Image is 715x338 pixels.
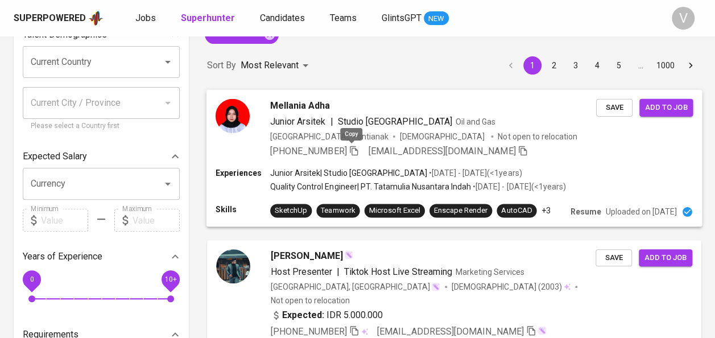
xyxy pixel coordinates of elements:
div: Expected Salary [23,145,180,168]
div: AutoCAD [501,205,532,216]
span: [DEMOGRAPHIC_DATA] [452,281,538,292]
img: app logo [88,10,104,27]
button: Add to job [639,98,693,116]
span: Oil and Gas [456,117,495,126]
p: Expected Salary [23,150,87,163]
div: IDR 5.000.000 [271,308,383,322]
span: Teams [330,13,357,23]
span: Host Presenter [271,266,332,277]
input: Value [133,209,180,232]
span: Add to job [644,252,687,265]
a: Superhunter [181,11,237,26]
img: 02e84a2961c2597a5bdaed15d6c83ab2.jpg [216,98,250,133]
p: Experiences [216,167,270,179]
p: Resume [571,206,601,217]
button: Go to page 2 [545,56,563,75]
input: Value [41,209,88,232]
span: Candidates [260,13,305,23]
p: Sort By [207,59,236,72]
button: Open [160,54,176,70]
button: Go to page 4 [588,56,606,75]
div: Years of Experience [23,245,180,268]
div: Enscape Render [434,205,487,216]
div: SketchUp [275,205,307,216]
button: Add to job [639,249,692,267]
p: Not open to relocation [271,295,350,306]
span: 0 [30,275,34,283]
a: GlintsGPT NEW [382,11,449,26]
div: Microsoft Excel [369,205,420,216]
p: Junior Arsitek | Studio [GEOGRAPHIC_DATA] [270,167,427,179]
div: Teamwork [321,205,355,216]
span: 10+ [164,275,176,283]
div: Most Relevant [241,55,312,76]
a: Superpoweredapp logo [14,10,104,27]
div: [GEOGRAPHIC_DATA], [GEOGRAPHIC_DATA] [271,281,440,292]
p: Years of Experience [23,250,102,263]
button: page 1 [523,56,542,75]
span: [DEMOGRAPHIC_DATA] [400,130,486,142]
a: Mellania AdhaJunior Arsitek|Studio [GEOGRAPHIC_DATA]Oil and Gas[GEOGRAPHIC_DATA], Pontianak[DEMOG... [207,90,701,226]
span: Mellania Adha [270,98,330,112]
img: 6ffc85e5f0f38a5339f6ec1a31804f29.jpg [216,249,250,283]
span: | [330,114,333,128]
button: Go to next page [681,56,700,75]
img: magic_wand.svg [538,326,547,335]
button: Open [160,176,176,192]
p: Skills [216,204,270,215]
button: Save [596,249,632,267]
p: Quality Control Engineer | PT. Tatamulia Nusantara Indah [270,181,471,192]
p: • [DATE] - [DATE] ( <1 years ) [427,167,522,179]
nav: pagination navigation [500,56,701,75]
span: [EMAIL_ADDRESS][DOMAIN_NAME] [377,326,524,337]
span: [EMAIL_ADDRESS][DOMAIN_NAME] [369,145,516,156]
div: … [631,60,650,71]
b: Superhunter [181,13,235,23]
p: Most Relevant [241,59,299,72]
a: Jobs [135,11,158,26]
span: Studio [GEOGRAPHIC_DATA] [337,116,452,126]
button: Save [596,98,633,116]
span: [PERSON_NAME] [271,249,343,263]
span: Save [601,252,626,265]
p: Not open to relocation [498,130,577,142]
div: (2003) [452,281,571,292]
span: | [337,265,340,279]
p: +3 [541,205,550,216]
span: Marketing Services [456,267,524,277]
span: [PHONE_NUMBER] [270,145,346,156]
span: Junior Arsitek [270,116,325,126]
div: [GEOGRAPHIC_DATA], Pontianak [270,130,389,142]
p: Uploaded on [DATE] [606,206,677,217]
b: Expected: [282,308,324,322]
img: magic_wand.svg [431,282,440,291]
button: Go to page 5 [610,56,628,75]
span: NEW [424,13,449,24]
p: • [DATE] - [DATE] ( <1 years ) [471,181,565,192]
button: Go to page 3 [567,56,585,75]
span: [PHONE_NUMBER] [271,326,347,337]
a: Teams [330,11,359,26]
span: GlintsGPT [382,13,421,23]
img: magic_wand.svg [344,250,353,259]
span: Add to job [645,101,687,114]
div: Superpowered [14,12,86,25]
div: V [672,7,695,30]
span: Save [602,101,627,114]
a: Candidates [260,11,307,26]
p: Please select a Country first [31,121,172,132]
span: Tiktok Host Live Streaming [344,266,452,277]
span: Jobs [135,13,156,23]
button: Go to page 1000 [653,56,678,75]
